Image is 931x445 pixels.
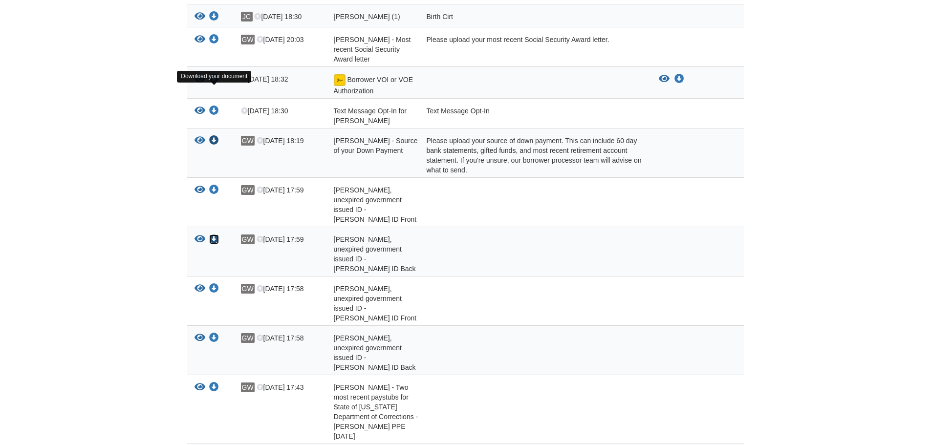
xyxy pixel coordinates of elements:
[195,234,205,245] button: View Jennifer Carr - Valid, unexpired government issued ID - Jennifer Carr ID Back
[257,383,304,391] span: [DATE] 17:43
[195,35,205,45] button: View Gail Wrona - Most recent Social Security Award letter
[257,137,304,145] span: [DATE] 18:19
[334,13,400,21] span: [PERSON_NAME] (1)
[241,75,288,83] span: [DATE] 18:32
[334,186,417,223] span: [PERSON_NAME], unexpired government issued ID - [PERSON_NAME] ID Front
[195,106,205,116] button: View Text Message Opt-In for Jennifer Lynn Carr
[257,334,304,342] span: [DATE] 17:58
[257,285,304,293] span: [DATE] 17:58
[195,136,205,146] button: View Gail Wrona - Source of your Down Payment
[177,71,251,82] div: Download your document
[241,35,255,44] span: GW
[334,334,416,371] span: [PERSON_NAME], unexpired government issued ID - [PERSON_NAME] ID Back
[195,333,205,343] button: View Gail Wrona - Valid, unexpired government issued ID - Gail Wrona ID Back
[209,335,219,342] a: Download Gail Wrona - Valid, unexpired government issued ID - Gail Wrona ID Back
[334,107,407,125] span: Text Message Opt-In for [PERSON_NAME]
[241,185,255,195] span: GW
[334,235,416,273] span: [PERSON_NAME], unexpired government issued ID - [PERSON_NAME] ID Back
[659,74,670,84] button: View Borrower VOI or VOE Authorization
[241,136,255,146] span: GW
[209,137,219,145] a: Download Gail Wrona - Source of your Down Payment
[257,235,304,243] span: [DATE] 17:59
[419,136,651,175] div: Please upload your source of down payment. This can include 60 day bank statements, gifted funds,...
[241,333,255,343] span: GW
[209,384,219,392] a: Download Jennifer Carr - Two most recent paystubs for State of Michigan Department of Corrections...
[257,186,304,194] span: [DATE] 17:59
[257,36,304,43] span: [DATE] 20:03
[419,12,651,24] div: Birth Cirt
[241,382,255,392] span: GW
[209,36,219,44] a: Download Gail Wrona - Most recent Social Security Award letter
[674,75,684,83] a: Download Borrower VOI or VOE Authorization
[334,74,346,86] img: Document accepted
[254,13,302,21] span: [DATE] 18:30
[195,284,205,294] button: View Gail Wrona - Valid, unexpired government issued ID - Gail Wrona ID Front
[209,13,219,21] a: Download Gail Wrona (1)
[241,234,255,244] span: GW
[209,236,219,244] a: Download Jennifer Carr - Valid, unexpired government issued ID - Jennifer Carr ID Back
[241,284,255,294] span: GW
[334,76,413,95] span: Borrower VOI or VOE Authorization
[241,12,253,21] span: JC
[195,185,205,195] button: View Jennifer Carr - Valid, unexpired government issued ID - Jennifer Carr ID Front
[334,36,411,63] span: [PERSON_NAME] - Most recent Social Security Award letter
[209,285,219,293] a: Download Gail Wrona - Valid, unexpired government issued ID - Gail Wrona ID Front
[241,107,288,115] span: [DATE] 18:30
[419,35,651,64] div: Please upload your most recent Social Security Award letter.
[209,107,219,115] a: Download Text Message Opt-In for Jennifer Lynn Carr
[195,382,205,393] button: View Jennifer Carr - Two most recent paystubs for State of Michigan Department of Corrections - J...
[195,12,205,22] button: View Gail Wrona (1)
[419,106,651,126] div: Text Message Opt-In
[334,285,417,322] span: [PERSON_NAME], unexpired government issued ID - [PERSON_NAME] ID Front
[209,187,219,194] a: Download Jennifer Carr - Valid, unexpired government issued ID - Jennifer Carr ID Front
[334,383,418,440] span: [PERSON_NAME] - Two most recent paystubs for State of [US_STATE] Department of Corrections - [PER...
[334,137,418,154] span: [PERSON_NAME] - Source of your Down Payment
